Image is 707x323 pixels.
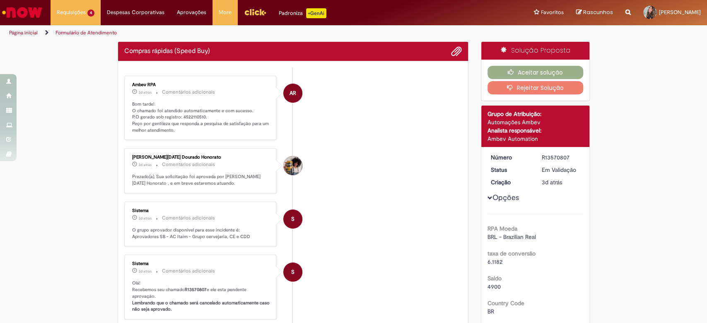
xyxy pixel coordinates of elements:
[576,9,613,17] a: Rascunhos
[283,263,302,282] div: System
[487,233,536,241] span: BRL - Brazilian Real
[132,280,270,313] p: Olá! Recebemos seu chamado e ele esta pendente aprovação.
[279,8,326,18] div: Padroniza
[487,135,583,143] div: Ambev Automation
[124,48,210,55] h2: Compras rápidas (Speed Buy) Histórico de tíquete
[132,155,270,160] div: [PERSON_NAME][DATE] Dourado Honorato
[57,8,86,17] span: Requisições
[87,10,94,17] span: 4
[451,46,462,57] button: Adicionar anexos
[177,8,206,17] span: Aprovações
[132,227,270,240] p: O grupo aprovador disponível para esse incidente é: Aprovadores SB - AC Itaim - Grupo cervejaria,...
[487,110,583,118] div: Grupo de Atribuição:
[6,25,465,41] ul: Trilhas de página
[487,126,583,135] div: Analista responsável:
[487,250,536,257] b: taxa de conversão
[162,268,215,275] small: Comentários adicionais
[132,261,270,266] div: Sistema
[542,178,580,186] div: 26/09/2025 14:21:16
[283,84,302,103] div: Ambev RPA
[138,269,152,274] time: 26/09/2025 14:21:28
[162,161,215,168] small: Comentários adicionais
[487,258,502,265] span: 6.1182
[487,225,517,232] b: RPA Moeda
[487,299,524,307] b: Country Code
[583,8,613,16] span: Rascunhos
[481,42,589,60] div: Solução Proposta
[283,210,302,229] div: System
[9,29,38,36] a: Página inicial
[542,178,562,186] time: 26/09/2025 14:21:16
[542,178,562,186] span: 3d atrás
[244,6,266,18] img: click_logo_yellow_360x200.png
[107,8,164,17] span: Despesas Corporativas
[138,216,152,221] time: 26/09/2025 14:21:31
[219,8,232,17] span: More
[1,4,43,21] img: ServiceNow
[138,90,152,95] time: 26/09/2025 16:47:25
[283,156,302,175] div: Vera Lucia Dourado Honorato
[291,262,294,282] span: S
[132,82,270,87] div: Ambev RPA
[487,275,502,282] b: Saldo
[162,215,215,222] small: Comentários adicionais
[132,300,271,313] b: Lembrando que o chamado será cancelado automaticamente caso não seja aprovado.
[185,287,207,293] b: R13570807
[542,166,580,174] div: Em Validação
[487,308,494,315] span: BR
[487,283,501,290] span: 4900
[132,101,270,134] p: Bom tarde! O chamado foi atendido automaticamente e com sucesso. P.O gerado sob registro: 4522110...
[132,208,270,213] div: Sistema
[487,118,583,126] div: Automações Ambev
[138,269,152,274] span: 3d atrás
[55,29,117,36] a: Formulário de Atendimento
[487,66,583,79] button: Aceitar solução
[162,89,215,96] small: Comentários adicionais
[138,90,152,95] span: 3d atrás
[487,81,583,94] button: Rejeitar Solução
[485,178,536,186] dt: Criação
[138,162,152,167] time: 26/09/2025 16:20:52
[291,209,294,229] span: S
[659,9,701,16] span: [PERSON_NAME]
[290,83,296,103] span: AR
[138,162,152,167] span: 3d atrás
[138,216,152,221] span: 3d atrás
[541,8,564,17] span: Favoritos
[485,153,536,161] dt: Número
[485,166,536,174] dt: Status
[306,8,326,18] p: +GenAi
[542,153,580,161] div: R13570807
[132,174,270,186] p: Prezado(a), Sua solicitação foi aprovada por [PERSON_NAME][DATE] Honorato , e em breve estaremos ...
